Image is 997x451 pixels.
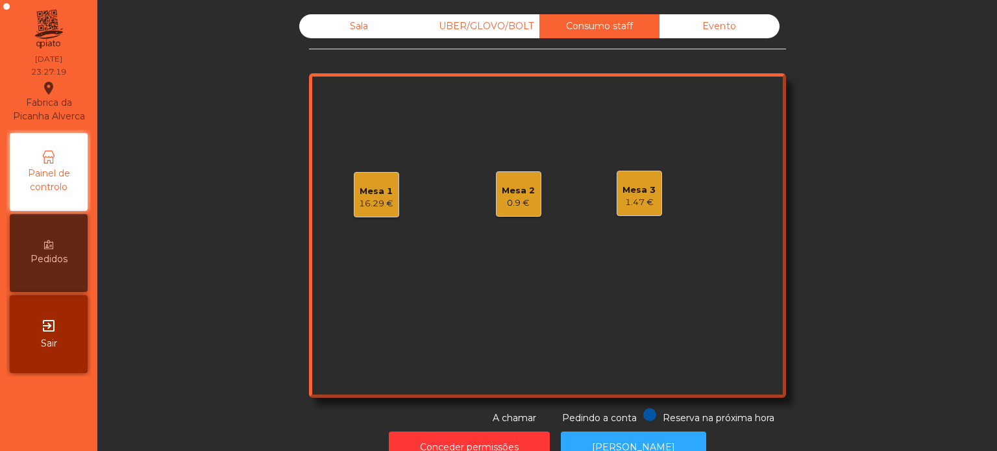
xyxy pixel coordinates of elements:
span: Sair [41,337,57,350]
div: Mesa 1 [359,185,393,198]
div: 1.47 € [622,196,656,209]
i: exit_to_app [41,318,56,334]
div: 0.9 € [502,197,535,210]
span: Pedidos [31,252,68,266]
div: [DATE] [35,53,62,65]
div: Mesa 3 [622,184,656,197]
img: qpiato [32,6,64,52]
div: UBER/GLOVO/BOLT [419,14,539,38]
span: Pedindo a conta [562,412,637,424]
span: Painel de controlo [13,167,84,194]
div: Fabrica da Picanha Alverca [10,80,87,123]
div: Evento [659,14,780,38]
div: 23:27:19 [31,66,66,78]
span: A chamar [493,412,536,424]
div: Mesa 2 [502,184,535,197]
div: 16.29 € [359,197,393,210]
div: Consumo staff [539,14,659,38]
i: location_on [41,80,56,96]
span: Reserva na próxima hora [663,412,774,424]
div: Sala [299,14,419,38]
